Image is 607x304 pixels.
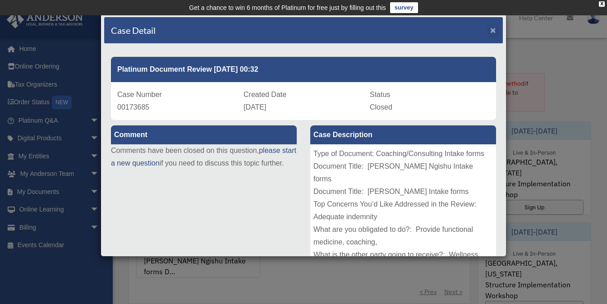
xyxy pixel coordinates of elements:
label: Case Description [310,125,496,144]
span: Created Date [244,91,286,98]
label: Comment [111,125,297,144]
h4: Case Detail [111,24,156,37]
span: [DATE] [244,103,266,111]
a: please start a new question [111,147,296,167]
span: Case Number [117,91,162,98]
div: close [599,1,605,7]
button: Close [490,25,496,35]
div: Type of Document: Coaching/Consulting Intake forms Document Title: [PERSON_NAME] Ngishu Intake fo... [310,144,496,280]
span: Closed [370,103,392,111]
span: 00173685 [117,103,149,111]
div: Platinum Document Review [DATE] 00:32 [111,57,496,82]
a: survey [390,2,418,13]
span: × [490,25,496,35]
span: Status [370,91,390,98]
p: Comments have been closed on this question, if you need to discuss this topic further. [111,144,297,170]
div: Get a chance to win 6 months of Platinum for free just by filling out this [189,2,386,13]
